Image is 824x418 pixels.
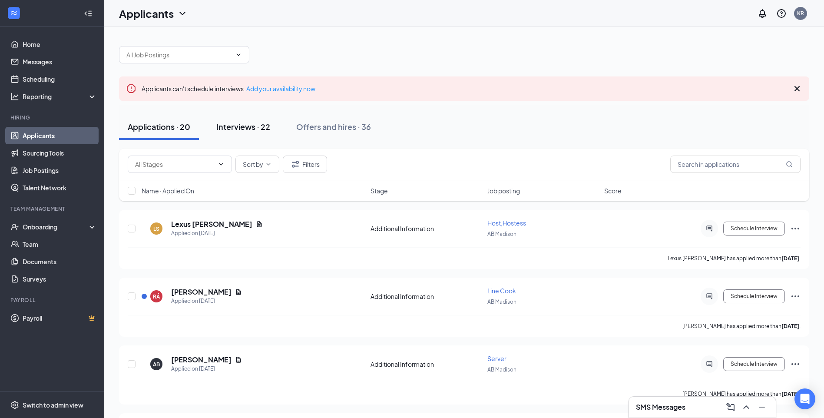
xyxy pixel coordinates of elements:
[670,156,801,173] input: Search in applications
[10,9,18,17] svg: WorkstreamLogo
[235,356,242,363] svg: Document
[790,223,801,234] svg: Ellipses
[739,400,753,414] button: ChevronUp
[487,231,516,237] span: AB Madison
[487,219,526,227] span: Host,Hostess
[776,8,787,19] svg: QuestionInfo
[371,186,388,195] span: Stage
[757,402,767,412] svg: Minimize
[126,83,136,94] svg: Error
[265,161,272,168] svg: ChevronDown
[23,162,97,179] a: Job Postings
[23,270,97,288] a: Surveys
[790,359,801,369] svg: Ellipses
[218,161,225,168] svg: ChevronDown
[23,179,97,196] a: Talent Network
[290,159,301,169] svg: Filter
[23,309,97,327] a: PayrollCrown
[724,400,738,414] button: ComposeMessage
[741,402,751,412] svg: ChevronUp
[23,222,89,231] div: Onboarding
[781,255,799,262] b: [DATE]
[235,289,242,295] svg: Document
[636,402,685,412] h3: SMS Messages
[10,92,19,101] svg: Analysis
[23,127,97,144] a: Applicants
[797,10,804,17] div: KR
[10,114,95,121] div: Hiring
[668,255,801,262] p: Lexus [PERSON_NAME] has applied more than .
[23,253,97,270] a: Documents
[216,121,270,132] div: Interviews · 22
[171,229,263,238] div: Applied on [DATE]
[723,222,785,236] button: Schedule Interview
[704,361,715,368] svg: ActiveChat
[781,391,799,397] b: [DATE]
[142,85,315,93] span: Applicants can't schedule interviews.
[604,186,622,195] span: Score
[682,390,801,398] p: [PERSON_NAME] has applied more than .
[704,293,715,300] svg: ActiveChat
[23,36,97,53] a: Home
[296,121,371,132] div: Offers and hires · 36
[235,51,242,58] svg: ChevronDown
[23,401,83,409] div: Switch to admin view
[723,289,785,303] button: Schedule Interview
[135,159,214,169] input: All Stages
[153,361,160,368] div: AB
[171,297,242,305] div: Applied on [DATE]
[487,287,516,295] span: Line Cook
[371,224,482,233] div: Additional Information
[790,291,801,302] svg: Ellipses
[23,92,97,101] div: Reporting
[23,144,97,162] a: Sourcing Tools
[371,360,482,368] div: Additional Information
[755,400,769,414] button: Minimize
[10,205,95,212] div: Team Management
[781,323,799,329] b: [DATE]
[256,221,263,228] svg: Document
[142,186,194,195] span: Name · Applied On
[128,121,190,132] div: Applications · 20
[243,161,263,167] span: Sort by
[246,85,315,93] a: Add your availability now
[23,53,97,70] a: Messages
[126,50,232,60] input: All Job Postings
[84,9,93,18] svg: Collapse
[10,296,95,304] div: Payroll
[487,355,506,362] span: Server
[371,292,482,301] div: Additional Information
[487,299,516,305] span: AB Madison
[235,156,279,173] button: Sort byChevronDown
[757,8,768,19] svg: Notifications
[171,355,232,365] h5: [PERSON_NAME]
[487,366,516,373] span: AB Madison
[794,388,815,409] div: Open Intercom Messenger
[10,222,19,231] svg: UserCheck
[171,287,232,297] h5: [PERSON_NAME]
[487,186,520,195] span: Job posting
[153,225,159,232] div: LS
[171,365,242,373] div: Applied on [DATE]
[23,236,97,253] a: Team
[725,402,736,412] svg: ComposeMessage
[682,322,801,330] p: [PERSON_NAME] has applied more than .
[171,219,252,229] h5: Lexus [PERSON_NAME]
[10,401,19,409] svg: Settings
[283,156,327,173] button: Filter Filters
[786,161,793,168] svg: MagnifyingGlass
[119,6,174,21] h1: Applicants
[792,83,802,94] svg: Cross
[23,70,97,88] a: Scheduling
[153,293,160,300] div: RÁ
[723,357,785,371] button: Schedule Interview
[704,225,715,232] svg: ActiveChat
[177,8,188,19] svg: ChevronDown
